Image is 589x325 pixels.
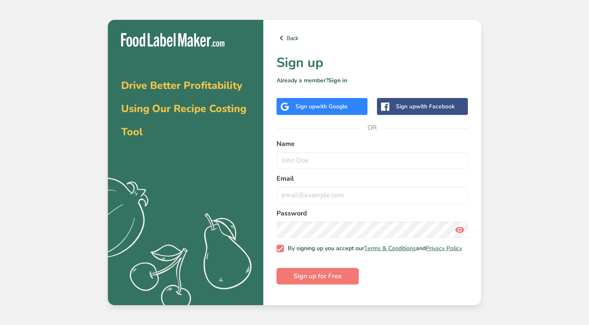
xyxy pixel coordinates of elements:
[277,174,468,184] label: Email
[315,103,348,110] span: with Google
[277,187,468,203] input: email@example.com
[277,53,468,73] h1: Sign up
[293,271,342,281] span: Sign up for Free
[284,245,463,252] span: By signing up you accept our and
[426,244,462,252] a: Privacy Policy
[121,33,224,47] img: Food Label Maker
[277,208,468,218] label: Password
[416,103,455,110] span: with Facebook
[296,102,348,111] div: Sign up
[277,268,359,284] button: Sign up for Free
[121,79,246,139] span: Drive Better Profitability Using Our Recipe Costing Tool
[277,33,468,43] a: Back
[277,76,468,85] p: Already a member?
[277,139,468,149] label: Name
[364,244,416,252] a: Terms & Conditions
[328,76,347,84] a: Sign in
[396,102,455,111] div: Sign up
[277,152,468,169] input: John Doe
[360,115,385,140] span: OR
